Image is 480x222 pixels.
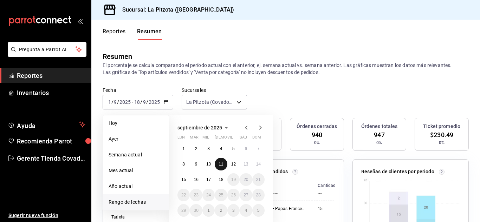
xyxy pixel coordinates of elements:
abbr: 27 de septiembre de 2025 [244,193,248,197]
span: Reportes [17,71,85,80]
span: Ayuda [17,120,76,129]
abbr: 8 de septiembre de 2025 [182,162,185,167]
span: Ayer [109,135,163,143]
abbr: 15 de septiembre de 2025 [181,177,186,182]
span: Semana actual [109,151,163,159]
button: Pregunta a Parrot AI [8,42,86,57]
button: 5 de octubre de 2025 [252,204,265,217]
button: 28 de septiembre de 2025 [252,189,265,201]
abbr: 4 de octubre de 2025 [245,208,247,213]
label: Fecha [103,88,173,93]
abbr: 6 de septiembre de 2025 [245,146,247,151]
button: open_drawer_menu [77,18,83,24]
span: $230.49 [430,130,453,140]
button: 6 de septiembre de 2025 [240,142,252,155]
abbr: 5 de septiembre de 2025 [232,146,235,151]
abbr: 29 de septiembre de 2025 [181,208,186,213]
span: Mes actual [109,167,163,174]
span: Inventarios [17,88,85,97]
abbr: 26 de septiembre de 2025 [231,193,236,197]
button: septiembre de 2025 [177,123,231,132]
abbr: sábado [240,135,247,142]
button: 7 de septiembre de 2025 [252,142,265,155]
abbr: 14 de septiembre de 2025 [256,162,261,167]
button: 2 de octubre de 2025 [215,204,227,217]
span: Sugerir nueva función [8,212,85,219]
span: / [146,99,148,105]
abbr: 21 de septiembre de 2025 [256,177,261,182]
button: 22 de septiembre de 2025 [177,189,190,201]
button: 3 de octubre de 2025 [227,204,240,217]
h3: Órdenes cerradas [297,123,337,130]
abbr: 7 de septiembre de 2025 [257,146,260,151]
button: 30 de septiembre de 2025 [190,204,202,217]
button: 1 de octubre de 2025 [202,204,215,217]
button: 23 de septiembre de 2025 [190,189,202,201]
button: 24 de septiembre de 2025 [202,189,215,201]
span: 0% [439,140,445,146]
abbr: 3 de octubre de 2025 [232,208,235,213]
p: Reseñas de clientes por periodo [361,168,434,175]
abbr: 2 de septiembre de 2025 [195,146,197,151]
span: / [117,99,119,105]
div: Tarjeta [111,214,162,220]
h3: Sucursal: La Pitzota ([GEOGRAPHIC_DATA]) [117,6,234,14]
div: Resumen [103,51,132,62]
abbr: 1 de septiembre de 2025 [182,146,185,151]
button: 16 de septiembre de 2025 [190,173,202,186]
p: El porcentaje se calcula comparando el período actual con el anterior, ej. semana actual vs. sema... [103,62,469,76]
div: 15 [318,206,336,212]
span: 940 [312,130,322,140]
button: 27 de septiembre de 2025 [240,189,252,201]
button: 29 de septiembre de 2025 [177,204,190,217]
th: Cantidad [312,178,341,193]
button: 2 de septiembre de 2025 [190,142,202,155]
abbr: 24 de septiembre de 2025 [206,193,211,197]
button: 15 de septiembre de 2025 [177,173,190,186]
abbr: 2 de octubre de 2025 [220,208,222,213]
abbr: 13 de septiembre de 2025 [244,162,248,167]
span: septiembre de 2025 [177,125,222,130]
input: -- [113,99,117,105]
button: 20 de septiembre de 2025 [240,173,252,186]
abbr: 25 de septiembre de 2025 [219,193,223,197]
button: 4 de septiembre de 2025 [215,142,227,155]
div: navigation tabs [103,28,162,40]
span: Pregunta a Parrot AI [19,46,76,53]
button: 5 de septiembre de 2025 [227,142,240,155]
abbr: miércoles [202,135,209,142]
input: -- [143,99,146,105]
abbr: domingo [252,135,261,142]
abbr: 5 de octubre de 2025 [257,208,260,213]
abbr: 4 de septiembre de 2025 [220,146,222,151]
abbr: 12 de septiembre de 2025 [231,162,236,167]
abbr: viernes [227,135,233,142]
abbr: 19 de septiembre de 2025 [231,177,236,182]
button: 12 de septiembre de 2025 [227,158,240,170]
abbr: 30 de septiembre de 2025 [194,208,198,213]
a: Pregunta a Parrot AI [5,51,86,58]
abbr: lunes [177,135,185,142]
abbr: martes [190,135,198,142]
button: 3 de septiembre de 2025 [202,142,215,155]
span: Recomienda Parrot [17,136,85,146]
span: 0% [314,140,320,146]
abbr: 16 de septiembre de 2025 [194,177,198,182]
abbr: 28 de septiembre de 2025 [256,193,261,197]
button: 13 de septiembre de 2025 [240,158,252,170]
span: La Pitzota (Covadonga) [186,99,234,106]
abbr: 3 de septiembre de 2025 [207,146,210,151]
span: 0% [376,140,382,146]
button: 21 de septiembre de 2025 [252,173,265,186]
button: 9 de septiembre de 2025 [190,158,202,170]
span: Rango de fechas [109,199,163,206]
abbr: 9 de septiembre de 2025 [195,162,197,167]
button: 11 de septiembre de 2025 [215,158,227,170]
input: ---- [148,99,160,105]
abbr: 1 de octubre de 2025 [207,208,210,213]
abbr: 17 de septiembre de 2025 [206,177,211,182]
span: Hoy [109,120,163,127]
input: -- [134,99,140,105]
span: Año actual [109,183,163,190]
button: 25 de septiembre de 2025 [215,189,227,201]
